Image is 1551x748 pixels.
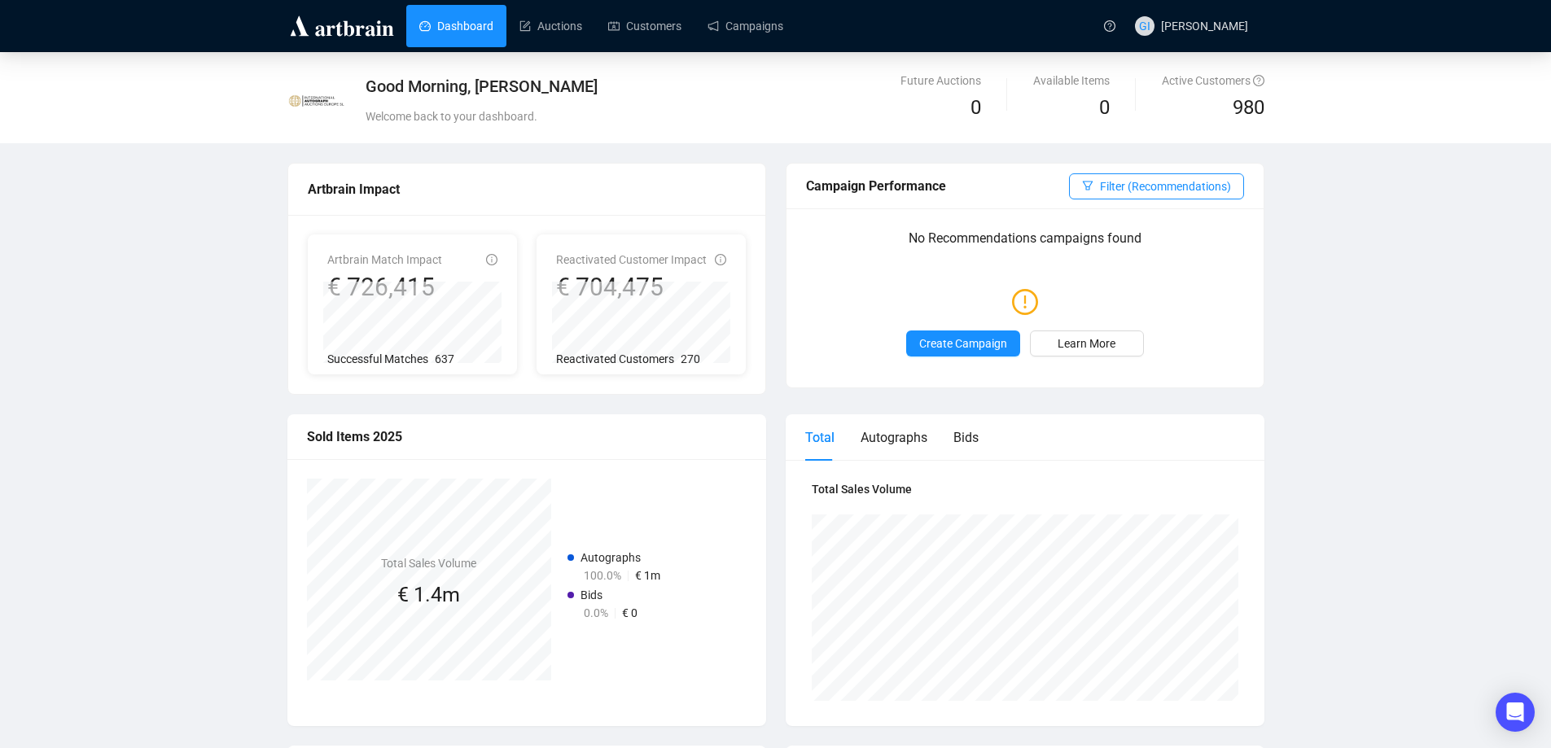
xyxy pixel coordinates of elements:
[584,569,621,582] span: 100.0%
[635,569,660,582] span: € 1m
[1033,72,1110,90] div: Available Items
[919,335,1007,352] span: Create Campaign
[812,480,1238,498] h4: Total Sales Volume
[1069,173,1244,199] button: Filter (Recommendations)
[806,176,1069,196] div: Campaign Performance
[1161,20,1248,33] span: [PERSON_NAME]
[1100,177,1231,195] span: Filter (Recommendations)
[556,272,707,303] div: € 704,475
[906,330,1020,357] button: Create Campaign
[1162,74,1264,87] span: Active Customers
[584,606,608,619] span: 0.0%
[366,75,935,98] div: Good Morning, [PERSON_NAME]
[1012,282,1038,320] span: exclamation-circle
[715,254,726,265] span: info-circle
[435,352,454,365] span: 637
[1253,75,1264,86] span: question-circle
[556,352,674,365] span: Reactivated Customers
[288,72,345,129] img: 622e19684f2625001dda177d.jpg
[381,554,476,572] h4: Total Sales Volume
[519,5,582,47] a: Auctions
[1496,693,1535,732] div: Open Intercom Messenger
[900,72,981,90] div: Future Auctions
[581,551,641,564] span: Autographs
[307,426,747,447] div: Sold Items 2025
[1233,96,1264,119] span: 980
[1104,20,1115,32] span: question-circle
[806,228,1244,260] p: No Recommendations campaigns found
[581,588,602,601] span: Bids
[1099,96,1110,119] span: 0
[556,253,707,266] span: Reactivated Customer Impact
[1139,17,1150,35] span: GI
[970,96,981,119] span: 0
[1082,180,1093,191] span: filter
[622,606,637,619] span: € 0
[861,427,927,448] div: Autographs
[681,352,700,365] span: 270
[327,253,442,266] span: Artbrain Match Impact
[1058,335,1115,352] span: Learn More
[308,179,746,199] div: Artbrain Impact
[708,5,783,47] a: Campaigns
[366,107,935,125] div: Welcome back to your dashboard.
[805,427,835,448] div: Total
[397,583,460,606] span: € 1.4m
[1030,330,1144,357] a: Learn More
[287,13,397,39] img: logo
[608,5,681,47] a: Customers
[419,5,493,47] a: Dashboard
[327,352,428,365] span: Successful Matches
[486,254,497,265] span: info-circle
[953,427,979,448] div: Bids
[327,272,442,303] div: € 726,415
